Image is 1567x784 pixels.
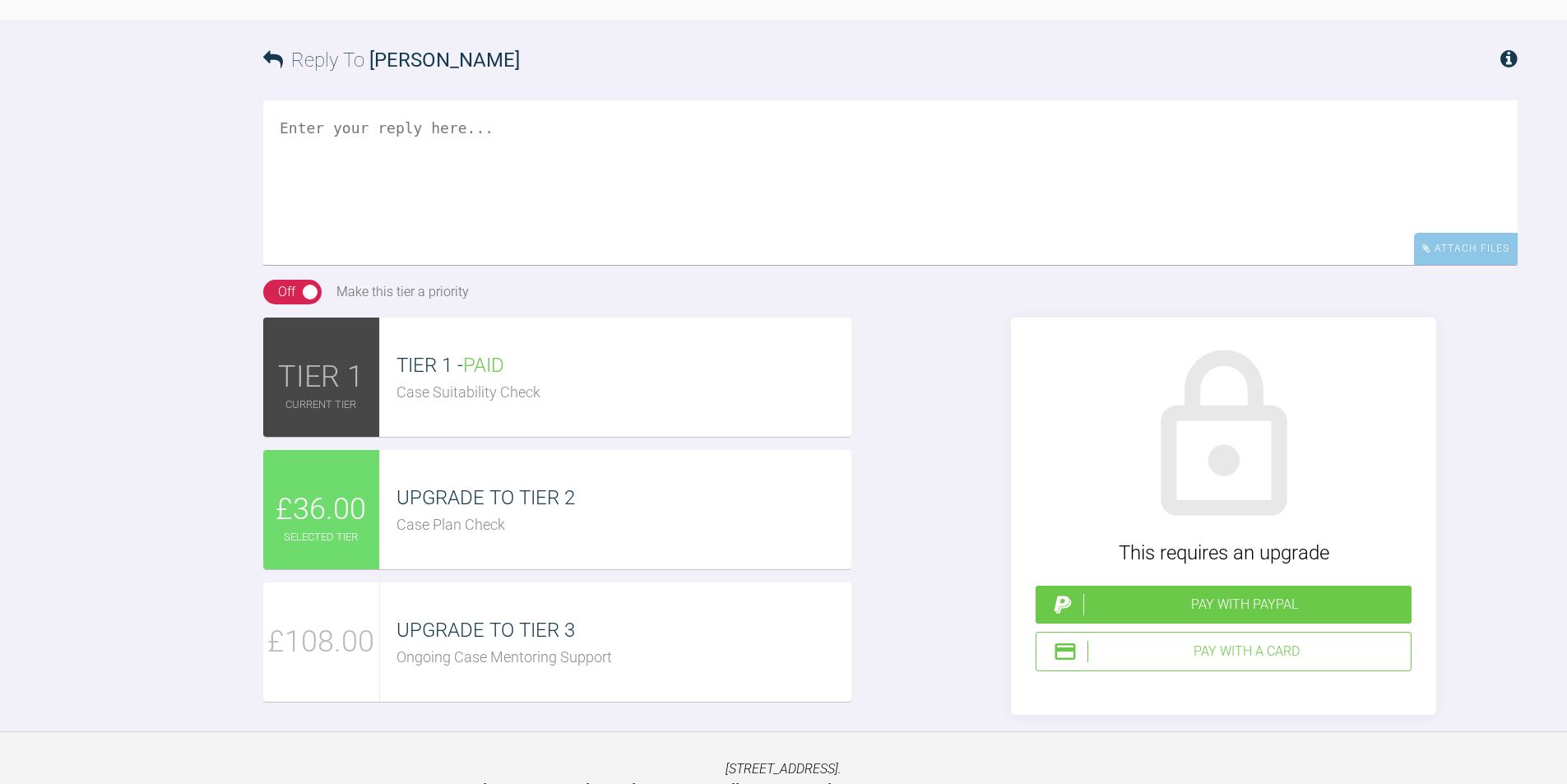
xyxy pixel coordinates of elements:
div: Ongoing Case Mentoring Support [396,646,851,670]
img: stripeIcon.ae7d7783.svg [1053,639,1078,664]
div: Pay with a Card [1087,641,1404,662]
img: paypal.a7a4ce45.svg [1050,592,1075,617]
span: [PERSON_NAME] [369,49,520,72]
span: £36.00 [276,486,366,534]
div: Case Plan Check [396,513,851,537]
span: TIER 1 [278,354,364,401]
span: UPGRADE TO TIER 2 [396,486,575,509]
div: Case Suitability Check [396,381,851,405]
div: Attach Files [1414,233,1518,265]
div: Make this tier a priority [336,281,469,303]
span: TIER 1 - [396,354,504,377]
span: UPGRADE TO TIER 3 [396,619,575,642]
div: Off [278,281,295,303]
h3: Reply To [263,44,520,76]
img: lock.6dc949b6.svg [1129,342,1319,531]
div: This requires an upgrade [1036,537,1412,568]
div: Pay with PayPal [1083,594,1405,615]
span: £108.00 [267,619,374,666]
span: PAID [463,354,504,377]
